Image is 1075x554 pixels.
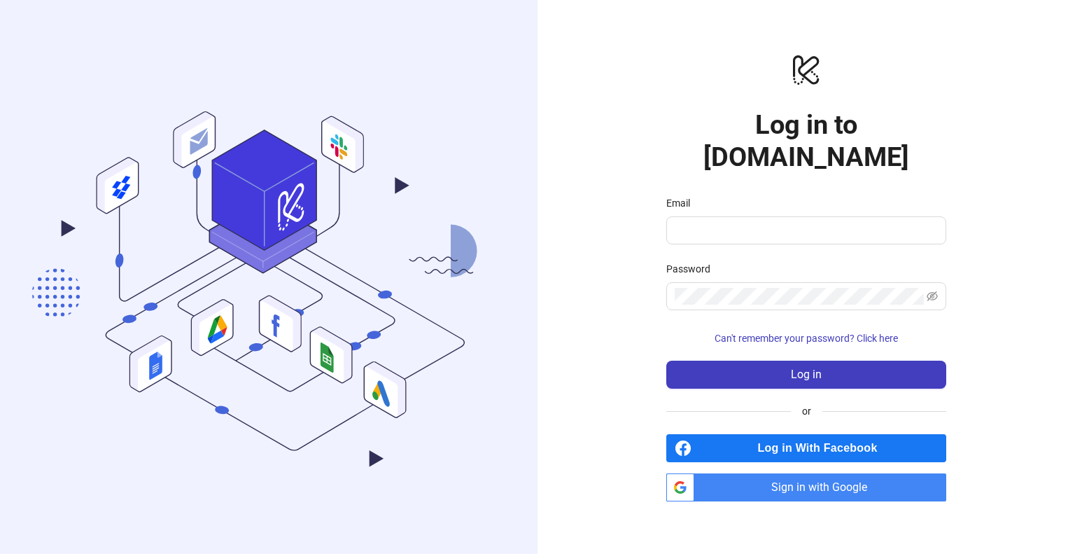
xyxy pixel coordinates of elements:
h1: Log in to [DOMAIN_NAME] [666,109,946,173]
span: Sign in with Google [700,473,946,501]
a: Sign in with Google [666,473,946,501]
span: eye-invisible [927,291,938,302]
button: Can't remember your password? Click here [666,327,946,349]
span: Can't remember your password? Click here [715,333,898,344]
input: Email [675,222,935,239]
span: or [791,403,822,419]
span: Log in With Facebook [697,434,946,462]
label: Email [666,195,699,211]
label: Password [666,261,719,277]
button: Log in [666,361,946,389]
span: Log in [791,368,822,381]
a: Log in With Facebook [666,434,946,462]
input: Password [675,288,924,305]
a: Can't remember your password? Click here [666,333,946,344]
